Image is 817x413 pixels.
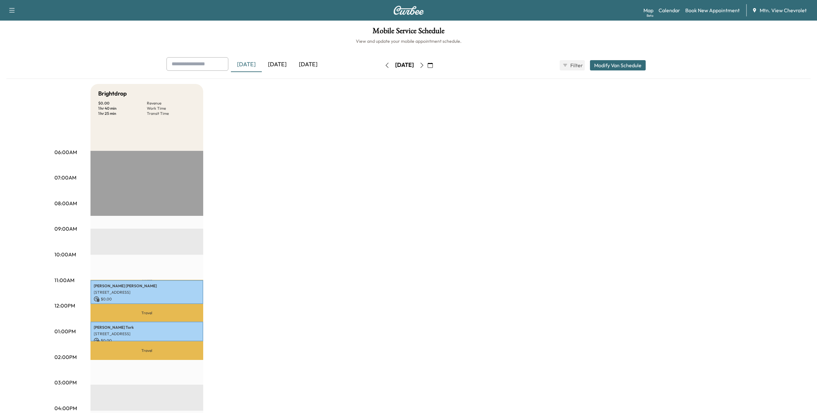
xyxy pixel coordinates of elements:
h1: Mobile Service Schedule [6,27,811,38]
p: Revenue [147,101,195,106]
p: [STREET_ADDRESS] [94,290,200,295]
div: [DATE] [293,57,324,72]
div: [DATE] [262,57,293,72]
button: Modify Van Schedule [590,60,646,70]
p: Travel [90,304,203,322]
h6: View and update your mobile appointment schedule. [6,38,811,44]
p: 11:00AM [54,276,74,284]
p: 01:00PM [54,327,76,335]
p: 03:00PM [54,379,77,386]
p: [PERSON_NAME] Tork [94,325,200,330]
p: 08:00AM [54,199,77,207]
p: $ 0.00 [94,296,200,302]
p: $ 0.00 [98,101,147,106]
h5: Brightdrop [98,89,127,98]
p: Work Time [147,106,195,111]
p: 04:00PM [54,404,77,412]
a: MapBeta [643,6,653,14]
div: [DATE] [395,61,414,69]
p: 10:00AM [54,251,76,258]
p: [PERSON_NAME] [PERSON_NAME] [94,283,200,289]
a: Book New Appointment [685,6,740,14]
p: Travel [90,341,203,360]
div: [DATE] [231,57,262,72]
div: Beta [647,13,653,18]
p: [STREET_ADDRESS] [94,331,200,336]
p: 09:00AM [54,225,77,233]
p: $ 0.00 [94,338,200,344]
p: 1 hr 40 min [98,106,147,111]
p: 10:59 am - 11:54 am [94,303,200,308]
button: Filter [560,60,585,70]
span: Filter [570,61,582,69]
p: 1 hr 25 min [98,111,147,116]
p: 06:00AM [54,148,77,156]
p: 02:00PM [54,353,77,361]
span: Mtn. View Chevrolet [760,6,807,14]
p: Transit Time [147,111,195,116]
p: 07:00AM [54,174,76,181]
img: Curbee Logo [393,6,424,15]
p: 12:00PM [54,302,75,309]
a: Calendar [659,6,680,14]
